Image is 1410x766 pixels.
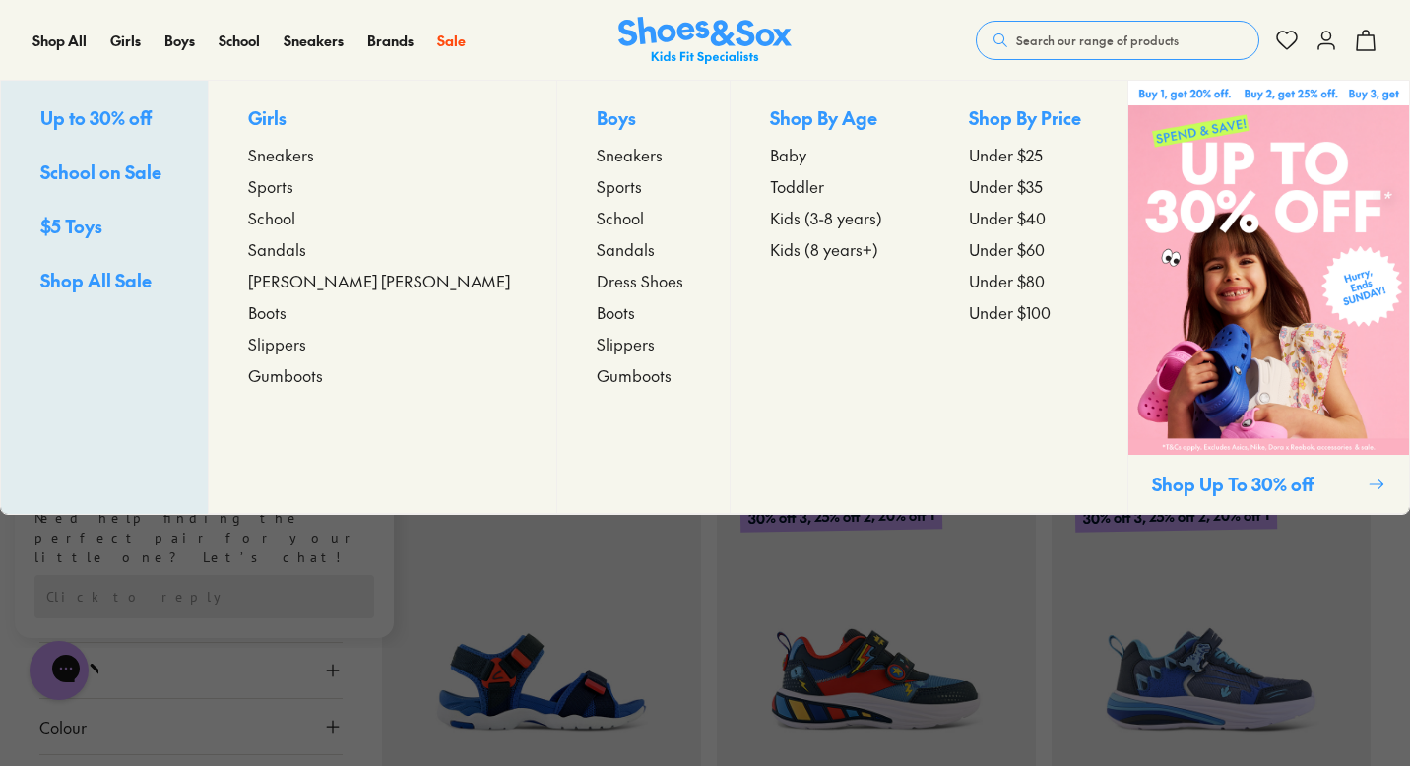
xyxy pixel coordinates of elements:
span: Colour [39,715,87,738]
span: School [248,206,295,229]
span: Slippers [248,332,306,355]
span: Boys [164,31,195,50]
span: Under $35 [969,174,1043,198]
span: Sports [248,174,293,198]
span: School [597,206,644,229]
button: Colour [39,699,343,754]
a: Boots [248,300,517,324]
p: 30% off 3, 25% off 2, 20% off 1 [740,500,942,533]
a: Under $80 [969,269,1088,292]
a: Brands [367,31,414,51]
a: Under $25 [969,143,1088,166]
span: Gumboots [597,363,672,387]
a: Kids (8 years+) [770,237,889,261]
a: Kids (3-8 years) [770,206,889,229]
div: Reply to the campaigns [34,129,374,172]
span: Sandals [597,237,655,261]
span: Sneakers [248,143,314,166]
span: Toddler [770,174,824,198]
span: Under $100 [969,300,1051,324]
a: Sandals [248,237,517,261]
span: Under $80 [969,269,1045,292]
a: Shop All [32,31,87,51]
button: Search our range of products [976,21,1259,60]
div: Campaign message [15,3,394,192]
span: Shop All [32,31,87,50]
a: Gumboots [597,363,690,387]
p: Shop By Age [770,104,889,135]
button: Dismiss campaign [347,25,374,52]
span: Under $60 [969,237,1045,261]
a: Sandals [597,237,690,261]
button: Style [39,643,343,698]
iframe: Gorgias live chat messenger [20,634,98,707]
a: Slippers [597,332,690,355]
span: Sneakers [284,31,344,50]
span: School on Sale [40,160,161,184]
a: Sneakers [284,31,344,51]
span: Sale [437,31,466,50]
span: Brands [367,31,414,50]
a: Shoes & Sox [618,17,792,65]
p: 30% off 3, 25% off 2, 20% off 1 [1075,500,1277,533]
a: Sports [597,174,690,198]
a: Dress Shoes [597,269,690,292]
h3: Shoes [74,29,152,48]
a: Under $100 [969,300,1088,324]
a: Under $40 [969,206,1088,229]
span: Sandals [248,237,306,261]
a: School on Sale [40,159,168,189]
a: School [597,206,690,229]
div: Need help finding the perfect pair for your little one? Let’s chat! [34,62,374,121]
span: Shop All Sale [40,268,152,292]
span: Baby [770,143,806,166]
a: [PERSON_NAME] [PERSON_NAME] [248,269,517,292]
p: Shop Up To 30% off [1152,471,1360,497]
a: $5 Toys [40,213,168,243]
div: Message from Shoes. Need help finding the perfect pair for your little one? Let’s chat! [15,23,394,121]
span: [PERSON_NAME] [PERSON_NAME] [248,269,510,292]
span: Up to 30% off [40,105,152,130]
p: Shop By Price [969,104,1088,135]
span: Under $40 [969,206,1046,229]
a: Shop Up To 30% off [1127,81,1409,514]
p: Boys [597,104,690,135]
a: Boys [164,31,195,51]
span: School [219,31,260,50]
span: Boots [248,300,287,324]
span: Boots [597,300,635,324]
a: Toddler [770,174,889,198]
a: Girls [110,31,141,51]
a: Under $60 [969,237,1088,261]
span: Slippers [597,332,655,355]
a: Sale [437,31,466,51]
span: Dress Shoes [597,269,683,292]
span: Sports [597,174,642,198]
img: Shoes logo [34,23,66,54]
a: Up to 30% off [40,104,168,135]
a: Sports [248,174,517,198]
span: Under $25 [969,143,1043,166]
span: Sneakers [597,143,663,166]
span: Search our range of products [1016,32,1179,49]
a: Sneakers [248,143,517,166]
a: Sneakers [597,143,690,166]
a: Boots [597,300,690,324]
a: Baby [770,143,889,166]
p: Girls [248,104,517,135]
a: Under $35 [969,174,1088,198]
a: Gumboots [248,363,517,387]
img: SNS_Logo_Responsive.svg [618,17,792,65]
img: SNS_WEBASSETS_CollectionHero_1280x1600_3_3cc3cab1-0476-4628-9278-87f58d7d6f8a.png [1128,81,1409,455]
span: Kids (3-8 years) [770,206,882,229]
span: $5 Toys [40,214,102,238]
a: School [219,31,260,51]
a: School [248,206,517,229]
span: Kids (8 years+) [770,237,878,261]
a: Slippers [248,332,517,355]
a: Shop All Sale [40,267,168,297]
span: Gumboots [248,363,323,387]
span: Girls [110,31,141,50]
